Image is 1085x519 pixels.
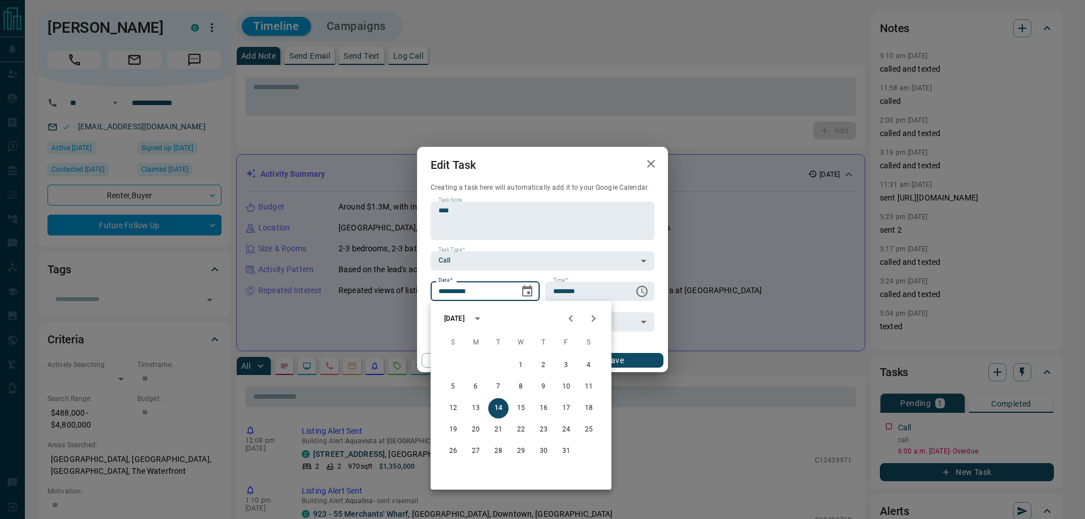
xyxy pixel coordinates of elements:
p: Creating a task here will automatically add it to your Google Calendar. [431,183,654,193]
button: 11 [579,377,599,397]
button: 26 [443,441,463,461]
label: Task Note [439,197,462,204]
button: 3 [556,355,576,376]
label: Date [439,277,453,284]
button: 6 [466,377,486,397]
button: 29 [511,441,531,461]
button: Save [567,353,663,368]
button: 9 [533,377,554,397]
button: Previous month [559,307,582,330]
button: 24 [556,420,576,440]
button: 25 [579,420,599,440]
button: 27 [466,441,486,461]
button: 2 [533,355,554,376]
button: 28 [488,441,509,461]
button: 16 [533,398,554,418]
h2: Edit Task [417,147,489,183]
button: 31 [556,441,576,461]
button: 30 [533,441,554,461]
span: Thursday [533,332,554,354]
span: Friday [556,332,576,354]
button: 21 [488,420,509,440]
span: Monday [466,332,486,354]
div: Call [431,251,654,271]
span: Wednesday [511,332,531,354]
button: 14 [488,398,509,418]
span: Tuesday [488,332,509,354]
label: Time [553,277,568,284]
span: Sunday [443,332,463,354]
button: 18 [579,398,599,418]
button: 20 [466,420,486,440]
button: 15 [511,398,531,418]
button: 22 [511,420,531,440]
button: 8 [511,377,531,397]
button: calendar view is open, switch to year view [468,309,487,328]
button: 5 [443,377,463,397]
button: 19 [443,420,463,440]
button: Choose date, selected date is Oct 14, 2025 [516,280,539,303]
button: 23 [533,420,554,440]
button: 1 [511,355,531,376]
button: 12 [443,398,463,418]
button: Cancel [422,353,518,368]
label: Task Type [439,246,465,254]
span: Saturday [579,332,599,354]
button: 13 [466,398,486,418]
div: [DATE] [444,313,465,324]
button: 4 [579,355,599,376]
button: Next month [582,307,605,330]
button: 17 [556,398,576,418]
button: 7 [488,377,509,397]
button: Choose time, selected time is 6:00 AM [631,280,653,303]
button: 10 [556,377,576,397]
